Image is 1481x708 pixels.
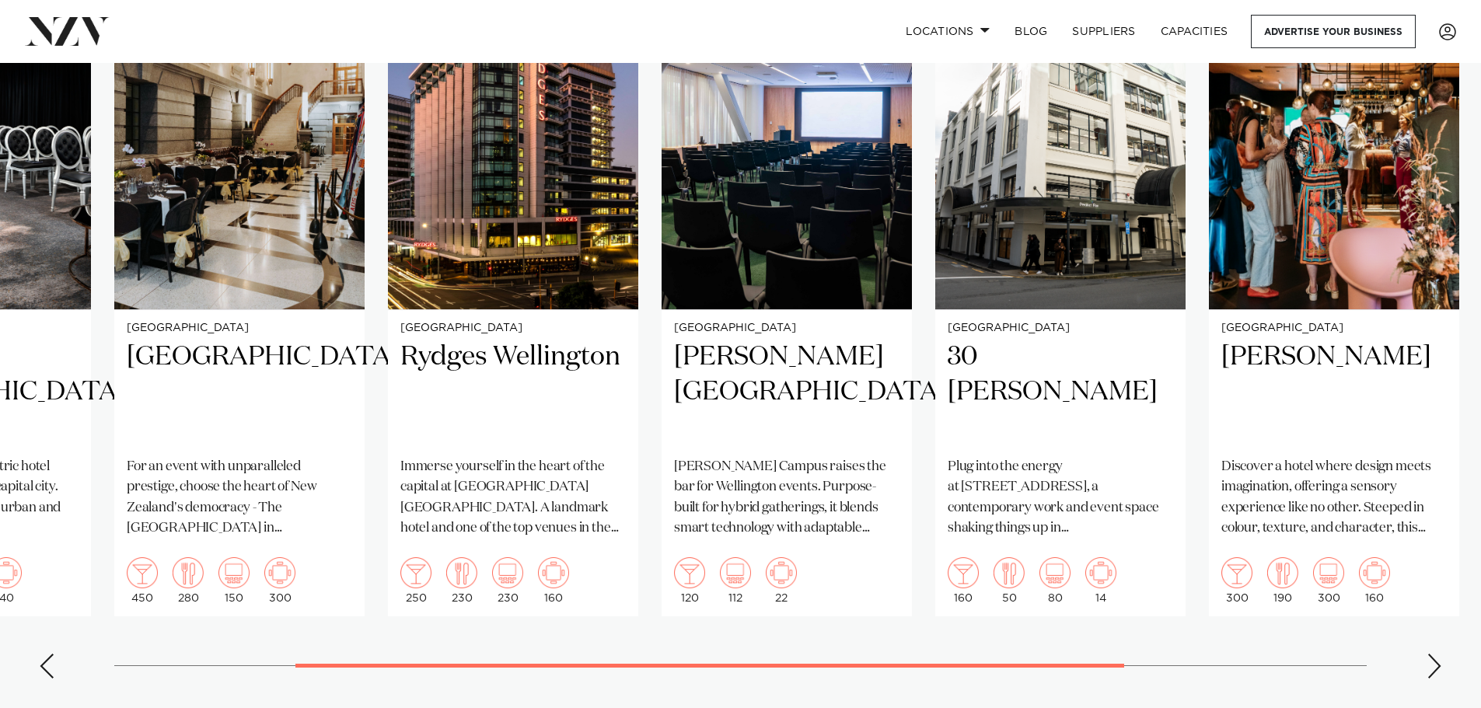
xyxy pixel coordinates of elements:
img: cocktail.png [948,557,979,588]
img: theatre.png [492,557,523,588]
div: 14 [1085,557,1116,604]
small: [GEOGRAPHIC_DATA] [127,323,352,334]
small: [GEOGRAPHIC_DATA] [400,323,626,334]
small: [GEOGRAPHIC_DATA] [948,323,1173,334]
img: theatre.png [218,557,250,588]
p: Plug into the energy at [STREET_ADDRESS], a contemporary work and event space shaking things up i... [948,457,1173,539]
h2: [PERSON_NAME][GEOGRAPHIC_DATA] [674,340,899,445]
p: [PERSON_NAME] Campus raises the bar for Wellington events. Purpose-built for hybrid gatherings, i... [674,457,899,539]
img: meeting.png [264,557,295,588]
div: 160 [948,557,979,604]
div: 300 [1313,557,1344,604]
img: cocktail.png [127,557,158,588]
img: cocktail.png [400,557,431,588]
p: Discover a hotel where design meets imagination, offering a sensory experience like no other. Ste... [1221,457,1447,539]
div: 230 [446,557,477,604]
a: BLOG [1002,15,1060,48]
img: dining.png [1267,557,1298,588]
img: theatre.png [1039,557,1071,588]
a: Capacities [1148,15,1241,48]
img: theatre.png [720,557,751,588]
img: nzv-logo.png [25,17,110,45]
h2: 30 [PERSON_NAME] [948,340,1173,445]
p: Immerse yourself in the heart of the capital at [GEOGRAPHIC_DATA] [GEOGRAPHIC_DATA]. A landmark h... [400,457,626,539]
div: 280 [173,557,204,604]
img: dining.png [994,557,1025,588]
div: 190 [1267,557,1298,604]
img: meeting.png [766,557,797,588]
img: cocktail.png [674,557,705,588]
a: Advertise your business [1251,15,1416,48]
h2: [PERSON_NAME] [1221,340,1447,445]
div: 300 [264,557,295,604]
h2: [GEOGRAPHIC_DATA] [127,340,352,445]
h2: Rydges Wellington [400,340,626,445]
div: 22 [766,557,797,604]
small: [GEOGRAPHIC_DATA] [674,323,899,334]
img: dining.png [446,557,477,588]
div: 150 [218,557,250,604]
div: 230 [492,557,523,604]
img: dining.png [173,557,204,588]
div: 250 [400,557,431,604]
div: 120 [674,557,705,604]
div: 450 [127,557,158,604]
img: cocktail.png [1221,557,1252,588]
p: For an event with unparalleled prestige, choose the heart of New Zealand's democracy - The [GEOGR... [127,457,352,539]
a: SUPPLIERS [1060,15,1147,48]
div: 50 [994,557,1025,604]
div: 112 [720,557,751,604]
img: meeting.png [538,557,569,588]
div: 80 [1039,557,1071,604]
img: meeting.png [1359,557,1390,588]
img: meeting.png [1085,557,1116,588]
div: 300 [1221,557,1252,604]
img: theatre.png [1313,557,1344,588]
a: Locations [893,15,1002,48]
small: [GEOGRAPHIC_DATA] [1221,323,1447,334]
div: 160 [538,557,569,604]
div: 160 [1359,557,1390,604]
